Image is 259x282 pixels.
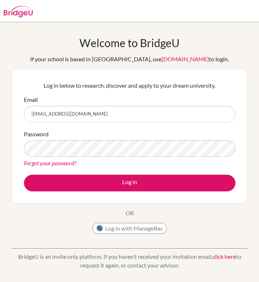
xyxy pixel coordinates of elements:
div: If your school is based in [GEOGRAPHIC_DATA], use to login. [30,55,229,63]
button: Log in [24,175,235,191]
button: Log in with ManageBac [92,223,167,234]
a: click here [213,253,236,260]
a: [DOMAIN_NAME] [161,55,209,62]
p: OR [126,209,134,217]
p: Log in below to research, discover and apply to your dream university. [24,81,235,90]
p: BridgeU is an invite only platform. If you haven’t received your invitation email, to request it ... [12,252,247,270]
img: Bridge-U [4,6,33,17]
a: Forgot your password? [24,159,76,166]
label: Email [24,95,38,104]
h1: Welcome to BridgeU [79,36,180,49]
label: Password [24,130,49,138]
